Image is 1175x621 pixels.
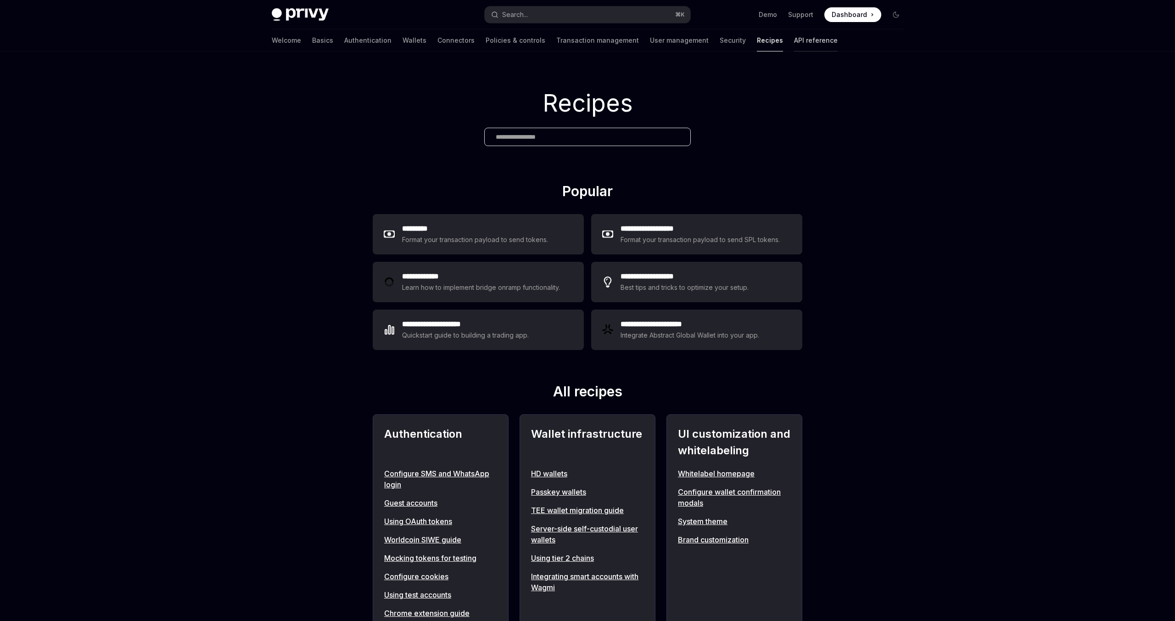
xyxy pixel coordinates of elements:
[344,29,392,51] a: Authentication
[531,571,644,593] a: Integrating smart accounts with Wagmi
[675,11,685,18] span: ⌘ K
[788,10,813,19] a: Support
[759,10,777,19] a: Demo
[621,282,750,293] div: Best tips and tricks to optimize your setup.
[403,29,426,51] a: Wallets
[485,6,690,23] button: Open search
[402,330,529,341] div: Quickstart guide to building a trading app.
[384,497,497,508] a: Guest accounts
[437,29,475,51] a: Connectors
[531,505,644,516] a: TEE wallet migration guide
[384,516,497,527] a: Using OAuth tokens
[531,553,644,564] a: Using tier 2 chains
[531,523,644,545] a: Server-side self-custodial user wallets
[556,29,639,51] a: Transaction management
[402,234,548,245] div: Format your transaction payload to send tokens.
[650,29,709,51] a: User management
[402,282,563,293] div: Learn how to implement bridge onramp functionality.
[373,214,584,254] a: **** ****Format your transaction payload to send tokens.
[824,7,881,22] a: Dashboard
[531,486,644,497] a: Passkey wallets
[889,7,903,22] button: Toggle dark mode
[384,553,497,564] a: Mocking tokens for testing
[794,29,838,51] a: API reference
[272,29,301,51] a: Welcome
[502,9,528,20] div: Search...
[832,10,867,19] span: Dashboard
[678,516,791,527] a: System theme
[373,183,802,203] h2: Popular
[720,29,746,51] a: Security
[384,426,497,459] h2: Authentication
[486,29,545,51] a: Policies & controls
[678,486,791,508] a: Configure wallet confirmation modals
[678,426,791,459] h2: UI customization and whitelabeling
[678,468,791,479] a: Whitelabel homepage
[272,8,329,21] img: dark logo
[312,29,333,51] a: Basics
[678,534,791,545] a: Brand customization
[384,571,497,582] a: Configure cookies
[757,29,783,51] a: Recipes
[384,534,497,545] a: Worldcoin SIWE guide
[621,234,781,245] div: Format your transaction payload to send SPL tokens.
[373,262,584,302] a: **** **** ***Learn how to implement bridge onramp functionality.
[384,608,497,619] a: Chrome extension guide
[531,426,644,459] h2: Wallet infrastructure
[384,468,497,490] a: Configure SMS and WhatsApp login
[531,468,644,479] a: HD wallets
[384,589,497,600] a: Using test accounts
[373,383,802,403] h2: All recipes
[621,330,760,341] div: Integrate Abstract Global Wallet into your app.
